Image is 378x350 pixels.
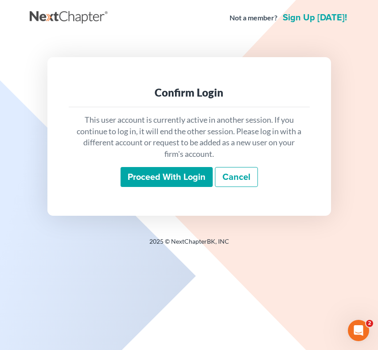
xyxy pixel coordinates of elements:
span: 2 [366,320,373,327]
iframe: Intercom live chat [348,320,369,341]
div: Confirm Login [76,86,303,100]
input: Proceed with login [121,167,213,187]
strong: Not a member? [230,13,277,23]
div: 2025 © NextChapterBK, INC [30,237,349,253]
a: Cancel [215,167,258,187]
a: Sign up [DATE]! [281,13,349,22]
p: This user account is currently active in another session. If you continue to log in, it will end ... [76,114,303,160]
